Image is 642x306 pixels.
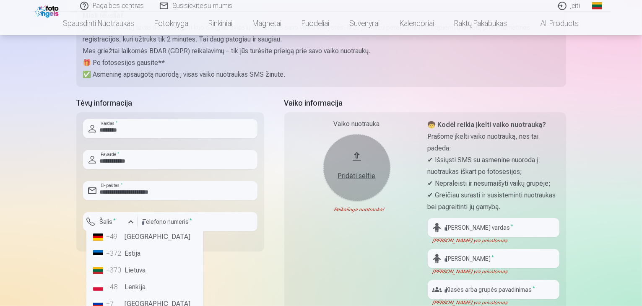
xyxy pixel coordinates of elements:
a: Suvenyrai [340,12,390,35]
a: Rinkiniai [199,12,243,35]
div: +370 [107,265,123,275]
p: ✔ Išsiųsti SMS su asmenine nuoroda į nuotraukas iškart po fotosesijos; [428,154,559,178]
div: +49 [107,232,123,242]
a: Spausdinti nuotraukas [53,12,145,35]
li: [GEOGRAPHIC_DATA] [90,228,200,245]
strong: 🧒 Kodėl reikia įkelti vaiko nuotrauką? [428,121,546,129]
div: +48 [107,282,123,292]
div: [PERSON_NAME] yra privalomas [83,231,138,245]
p: Prašome įkelti vaiko nuotrauką, nes tai padeda: [428,131,559,154]
p: ✔ Greičiau surasti ir susisteminti nuotraukas bei pagreitinti jų gamybą. [428,189,559,213]
div: [PERSON_NAME] yra privalomas [428,299,559,306]
h5: Vaiko informacija [284,97,566,109]
p: ✔ Nepraleisti ir nesumaišyti vaikų grupėje; [428,178,559,189]
li: Lenkija [90,279,200,296]
label: Šalis [96,218,120,226]
p: Mes griežtai laikomės BDAR (GDPR) reikalavimų – tik jūs turėsite prieigą prie savo vaiko nuotraukų. [83,45,559,57]
li: Lietuva [90,262,200,279]
div: +372 [107,249,123,259]
img: /fa2 [35,3,61,18]
a: Magnetai [243,12,292,35]
a: Kalendoriai [390,12,444,35]
a: Puodeliai [292,12,340,35]
div: Reikalinga nuotrauka! [291,206,423,213]
button: Pridėti selfie [323,134,390,201]
li: Estija [90,245,200,262]
div: Vaiko nuotrauka [291,119,423,129]
a: Raktų pakabukas [444,12,517,35]
a: All products [517,12,589,35]
h5: Tėvų informacija [76,97,264,109]
button: Šalis* [83,212,138,231]
div: Pridėti selfie [332,171,382,181]
div: [PERSON_NAME] yra privalomas [428,268,559,275]
p: ✅ Asmeninę apsaugotą nuorodą į visas vaiko nuotraukas SMS žinute. [83,69,559,80]
a: Fotoknyga [145,12,199,35]
div: [PERSON_NAME] yra privalomas [428,237,559,244]
p: 🎁 Po fotosesijos gausite** [83,57,559,69]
